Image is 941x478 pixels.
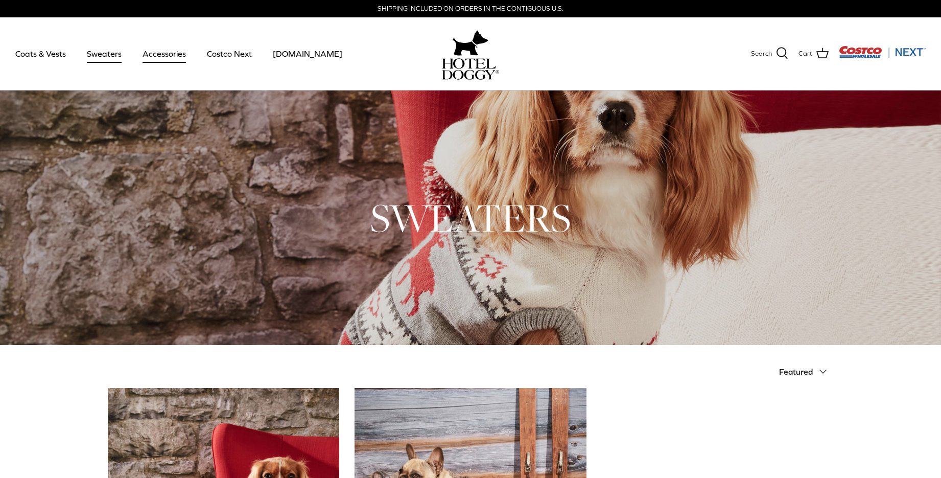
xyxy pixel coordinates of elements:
[78,36,131,71] a: Sweaters
[453,28,488,58] img: hoteldoggy.com
[442,58,499,80] img: hoteldoggycom
[779,367,813,376] span: Featured
[751,47,788,60] a: Search
[133,36,195,71] a: Accessories
[779,360,833,383] button: Featured
[839,45,926,58] img: Costco Next
[798,49,812,59] span: Cart
[108,193,833,243] h1: SWEATERS
[839,52,926,60] a: Visit Costco Next
[798,47,829,60] a: Cart
[442,28,499,80] a: hoteldoggy.com hoteldoggycom
[751,49,772,59] span: Search
[6,36,75,71] a: Coats & Vests
[198,36,261,71] a: Costco Next
[264,36,351,71] a: [DOMAIN_NAME]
